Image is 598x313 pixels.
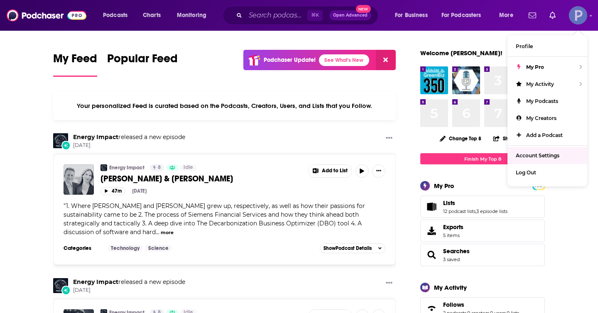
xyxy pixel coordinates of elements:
p: Podchaser Update! [264,56,316,64]
a: Add a Podcast [507,127,587,144]
a: Energy Impact [109,164,145,171]
button: Show More Button [382,278,396,289]
button: more [161,229,174,236]
button: Show More Button [309,165,352,177]
span: Show Podcast Details [324,245,372,251]
button: open menu [389,9,438,22]
span: Exports [443,223,463,231]
span: Searches [420,244,545,266]
span: Follows [443,301,464,308]
span: My Podcasts [526,98,558,104]
a: Idle [180,164,196,171]
div: My Pro [434,182,454,190]
a: 8 [150,164,164,171]
a: Energy Impact [73,278,118,286]
a: Account Settings [507,147,587,164]
span: My Activity [526,81,554,87]
a: Follows [443,301,519,308]
button: Show More Button [382,133,396,144]
a: Energy Impact [73,133,118,141]
button: Show More Button [372,164,385,178]
input: Search podcasts, credits, & more... [245,9,307,22]
a: Energy Impact [53,133,68,148]
h3: released a new episode [73,133,185,141]
div: Your personalized Feed is curated based on the Podcasts, Creators, Users, and Lists that you Follow. [53,92,396,120]
span: More [499,10,513,21]
a: Welcome [PERSON_NAME]! [420,49,502,57]
span: Add a Podcast [526,132,563,138]
a: Show notifications dropdown [525,8,539,22]
a: My Creators [507,110,587,127]
img: Energy Impact [53,278,68,293]
a: Searches [423,249,440,261]
a: Profile [507,38,587,55]
button: Show profile menu [569,6,587,24]
h3: Categories [64,245,101,252]
a: 3 episode lists [476,208,507,214]
div: My Activity [434,284,467,291]
img: Energy Impact [100,164,107,171]
a: See What's New [319,54,369,66]
a: Popular Feed [107,51,178,77]
span: Lists [420,196,545,218]
a: Podchaser - Follow, Share and Rate Podcasts [7,7,86,23]
button: open menu [171,9,217,22]
span: Logged in as PiperComms [569,6,587,24]
a: [PERSON_NAME] & [PERSON_NAME] [100,174,302,184]
span: Lists [443,199,455,207]
span: Exports [423,225,440,237]
span: My Creators [526,115,556,121]
div: New Episode [61,141,71,150]
button: open menu [493,9,524,22]
span: Log Out [516,169,536,176]
button: open menu [436,9,493,22]
span: 1. Where [PERSON_NAME] and [PERSON_NAME] grew up, respectively, as well as how their passions for... [64,202,365,236]
span: Add to List [322,168,348,174]
span: New [356,5,371,13]
h3: released a new episode [73,278,185,286]
a: Science [145,245,172,252]
span: 5 items [443,232,463,238]
div: [DATE] [132,188,147,194]
a: 3 saved [443,257,460,262]
img: Anthony Casciano & Erika Gupta - Siemens [64,164,94,195]
a: Show notifications dropdown [546,8,559,22]
a: Finish My Top 8 [420,153,545,164]
button: Open AdvancedNew [329,10,371,20]
a: Lists [423,201,440,213]
a: 12 podcast lists [443,208,475,214]
span: Open Advanced [333,13,368,17]
a: Searches [443,247,470,255]
div: New Episode [61,286,71,295]
button: 47m [100,187,125,195]
a: My Podcasts [507,93,587,110]
img: GreenBiz 350 [420,66,448,94]
span: 8 [158,164,161,172]
span: ⌘ K [307,10,323,21]
button: ShowPodcast Details [320,243,385,253]
span: Monitoring [177,10,206,21]
img: The View (by: The Chemical Company) [452,66,480,94]
span: [DATE] [73,287,185,294]
span: Idle [184,164,193,172]
ul: Show profile menu [507,35,587,186]
a: My Feed [53,51,97,77]
span: Podcasts [103,10,127,21]
button: Change Top 8 [435,133,486,144]
span: For Business [395,10,428,21]
div: Search podcasts, credits, & more... [230,6,386,25]
span: [PERSON_NAME] & [PERSON_NAME] [100,174,233,184]
span: ... [156,228,159,236]
span: For Podcasters [441,10,481,21]
a: PRO [534,182,544,188]
a: Charts [137,9,166,22]
span: Charts [143,10,161,21]
span: My Feed [53,51,97,71]
button: Share Top 8 [493,130,530,147]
